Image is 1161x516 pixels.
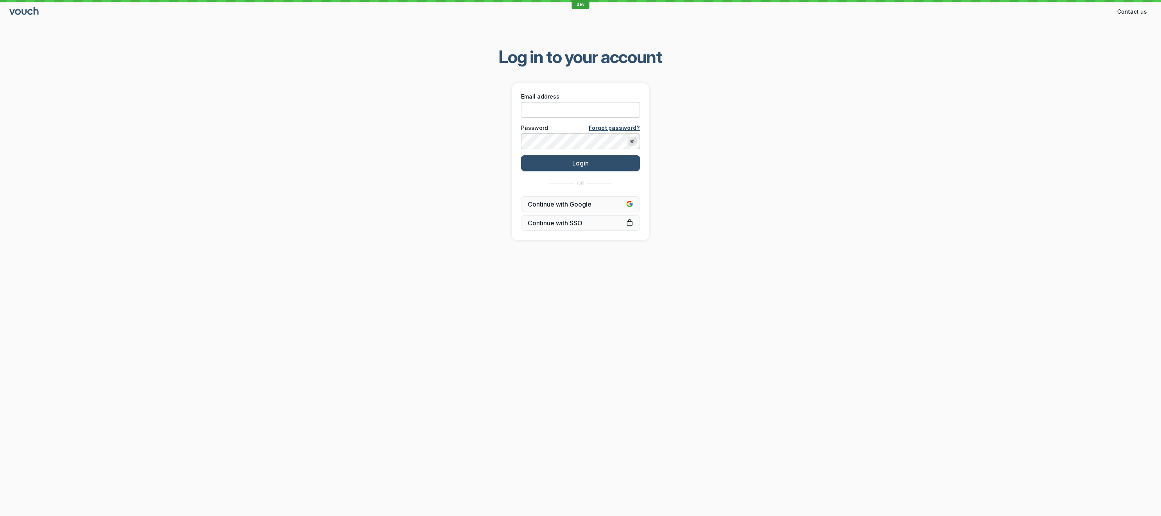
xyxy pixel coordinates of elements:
button: Contact us [1112,5,1152,18]
button: Continue with Google [521,196,640,212]
button: Login [521,155,640,171]
span: Login [572,159,589,167]
span: Contact us [1117,8,1147,16]
a: Continue with SSO [521,215,640,231]
span: OR [577,180,584,187]
span: Continue with SSO [528,219,633,227]
span: Email address [521,93,559,101]
a: Forgot password? [589,124,640,132]
span: Password [521,124,548,132]
span: Continue with Google [528,200,633,208]
span: Log in to your account [499,46,662,68]
button: Show password [627,137,637,146]
a: Go to sign in [9,9,40,15]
